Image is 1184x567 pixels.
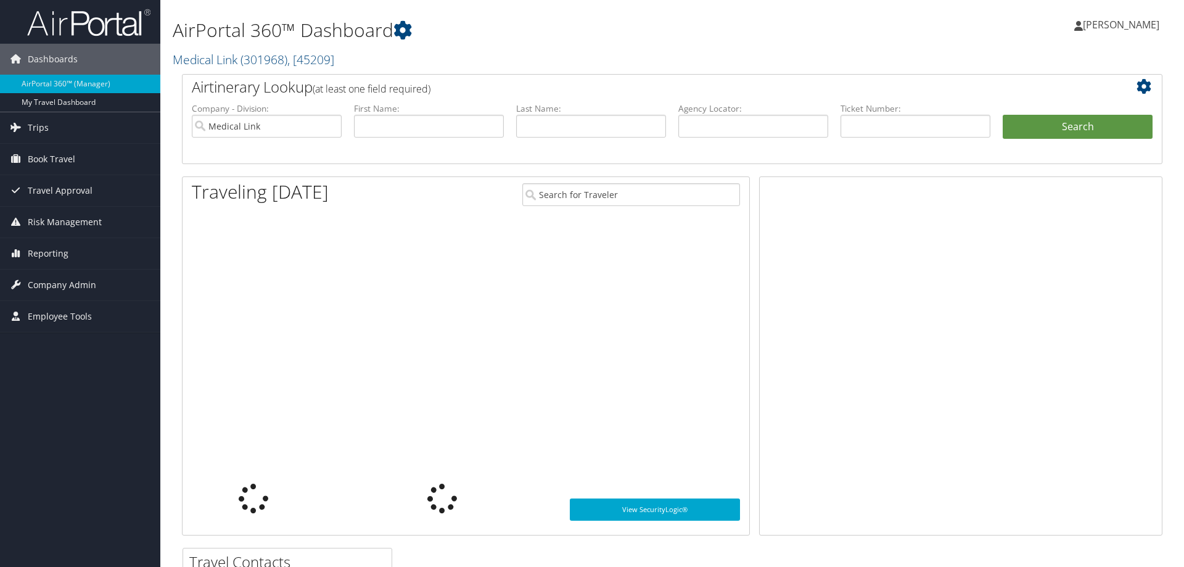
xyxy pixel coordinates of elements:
[28,112,49,143] span: Trips
[28,238,68,269] span: Reporting
[27,8,150,37] img: airportal-logo.png
[28,175,92,206] span: Travel Approval
[240,51,287,68] span: ( 301968 )
[522,183,740,206] input: Search for Traveler
[1003,115,1153,139] button: Search
[192,179,329,205] h1: Traveling [DATE]
[570,499,740,521] a: View SecurityLogic®
[192,77,1071,97] h2: Airtinerary Lookup
[516,102,666,115] label: Last Name:
[841,102,990,115] label: Ticket Number:
[28,301,92,332] span: Employee Tools
[28,270,96,300] span: Company Admin
[1074,6,1172,43] a: [PERSON_NAME]
[192,102,342,115] label: Company - Division:
[313,82,430,96] span: (at least one field required)
[28,44,78,75] span: Dashboards
[354,102,504,115] label: First Name:
[1083,18,1159,31] span: [PERSON_NAME]
[28,207,102,238] span: Risk Management
[678,102,828,115] label: Agency Locator:
[28,144,75,175] span: Book Travel
[173,51,334,68] a: Medical Link
[287,51,334,68] span: , [ 45209 ]
[173,17,839,43] h1: AirPortal 360™ Dashboard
